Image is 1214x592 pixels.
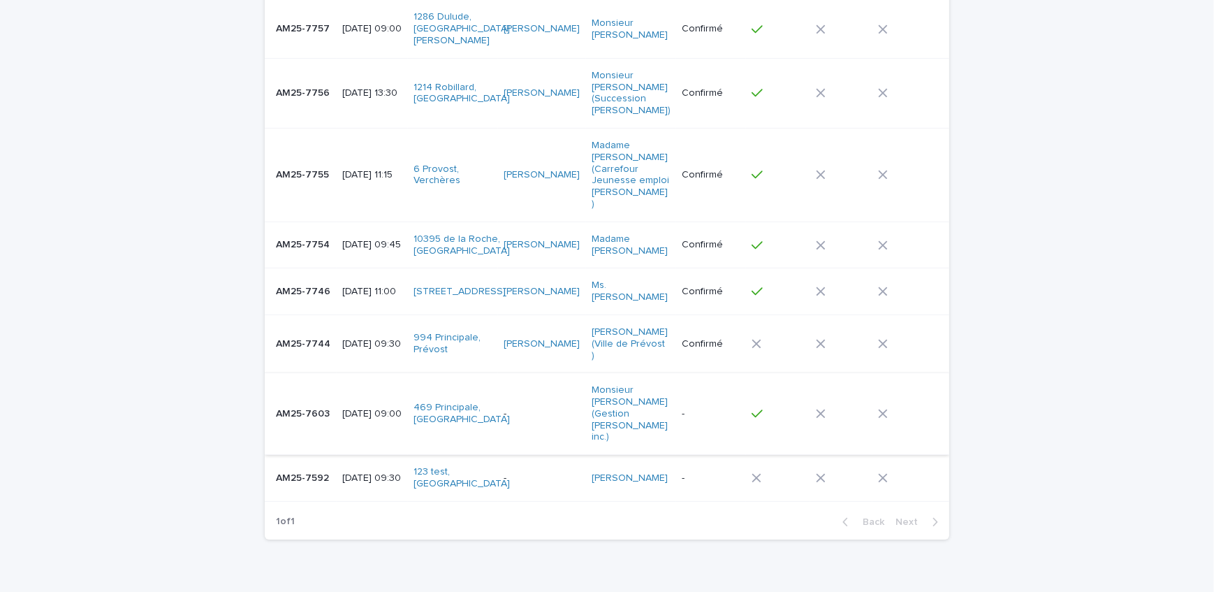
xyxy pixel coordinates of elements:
[682,23,740,35] p: Confirmé
[592,384,669,443] a: Monsieur [PERSON_NAME] (Gestion [PERSON_NAME] inc.)
[265,128,949,222] tr: AM25-7755AM25-7755 [DATE] 11:156 Provost, Verchères [PERSON_NAME] Madame [PERSON_NAME] (Carrefour...
[504,408,580,420] p: -
[414,332,491,356] a: 994 Principale, Prévost
[414,466,510,490] a: 123 test, [GEOGRAPHIC_DATA]
[592,17,669,41] a: Monsieur [PERSON_NAME]
[682,286,740,298] p: Confirmé
[342,87,402,99] p: [DATE] 13:30
[592,280,669,303] a: Ms. [PERSON_NAME]
[592,326,669,361] a: [PERSON_NAME] (Ville de Prévost )
[342,23,402,35] p: [DATE] 09:00
[414,233,510,257] a: 10395 de la Roche, [GEOGRAPHIC_DATA]
[276,335,333,350] p: AM25-7744
[592,233,669,257] a: Madame [PERSON_NAME]
[342,286,402,298] p: [DATE] 11:00
[265,222,949,268] tr: AM25-7754AM25-7754 [DATE] 09:4510395 de la Roche, [GEOGRAPHIC_DATA] [PERSON_NAME] Madame [PERSON_...
[414,82,510,106] a: 1214 Robillard, [GEOGRAPHIC_DATA]
[682,338,740,350] p: Confirmé
[276,166,332,181] p: AM25-7755
[342,472,402,484] p: [DATE] 09:30
[504,239,580,251] a: [PERSON_NAME]
[682,169,740,181] p: Confirmé
[265,373,949,455] tr: AM25-7603AM25-7603 [DATE] 09:00469 Principale, [GEOGRAPHIC_DATA] -Monsieur [PERSON_NAME] (Gestion...
[265,58,949,128] tr: AM25-7756AM25-7756 [DATE] 13:301214 Robillard, [GEOGRAPHIC_DATA] [PERSON_NAME] Monsieur [PERSON_N...
[504,472,580,484] p: -
[265,268,949,315] tr: AM25-7746AM25-7746 [DATE] 11:00[STREET_ADDRESS] [PERSON_NAME] Ms. [PERSON_NAME] Confirmé
[504,169,580,181] a: [PERSON_NAME]
[276,20,332,35] p: AM25-7757
[414,286,506,298] a: [STREET_ADDRESS]
[265,315,949,373] tr: AM25-7744AM25-7744 [DATE] 09:30994 Principale, Prévost [PERSON_NAME] [PERSON_NAME] (Ville de Prév...
[682,239,740,251] p: Confirmé
[592,70,671,117] a: Monsieur [PERSON_NAME] (Succession [PERSON_NAME])
[276,405,332,420] p: AM25-7603
[276,283,333,298] p: AM25-7746
[895,517,926,527] span: Next
[342,408,402,420] p: [DATE] 09:00
[854,517,884,527] span: Back
[504,286,580,298] a: [PERSON_NAME]
[682,87,740,99] p: Confirmé
[504,87,580,99] a: [PERSON_NAME]
[592,140,669,210] a: Madame [PERSON_NAME] (Carrefour Jeunesse emploi [PERSON_NAME] )
[276,470,332,484] p: AM25-7592
[890,516,949,528] button: Next
[414,11,510,46] a: 1286 Dulude, [GEOGRAPHIC_DATA][PERSON_NAME]
[504,338,580,350] a: [PERSON_NAME]
[265,455,949,502] tr: AM25-7592AM25-7592 [DATE] 09:30123 test, [GEOGRAPHIC_DATA] -[PERSON_NAME] -
[592,472,668,484] a: [PERSON_NAME]
[504,23,580,35] a: [PERSON_NAME]
[342,239,402,251] p: [DATE] 09:45
[342,169,402,181] p: [DATE] 11:15
[265,505,306,539] p: 1 of 1
[831,516,890,528] button: Back
[342,338,402,350] p: [DATE] 09:30
[276,236,332,251] p: AM25-7754
[682,472,740,484] p: -
[414,402,510,426] a: 469 Principale, [GEOGRAPHIC_DATA]
[682,408,740,420] p: -
[276,85,332,99] p: AM25-7756
[414,164,491,187] a: 6 Provost, Verchères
